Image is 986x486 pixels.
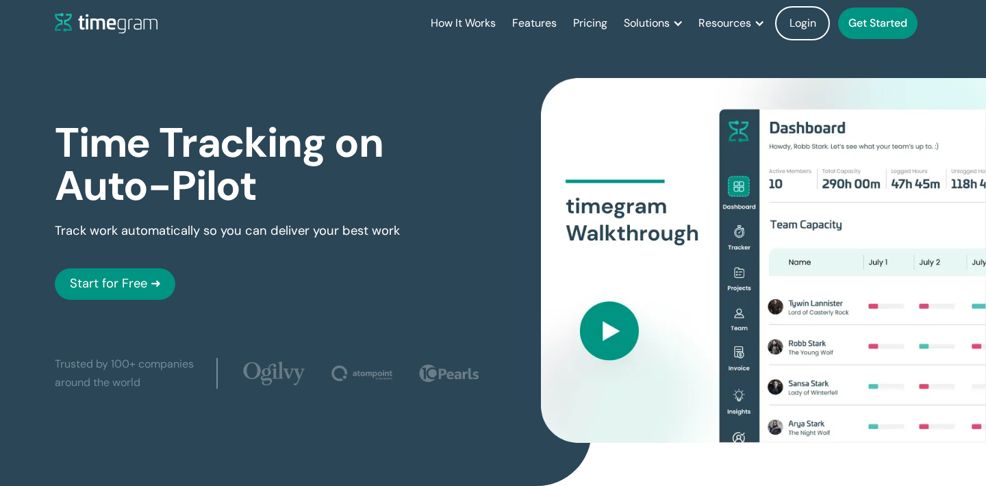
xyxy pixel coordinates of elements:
[775,6,830,40] a: Login
[838,8,918,39] a: Get Started
[55,268,175,300] a: Start for Free ➜
[624,14,670,33] div: Solutions
[698,14,751,33] div: Resources
[55,121,493,208] h1: Time Tracking on Auto-Pilot
[55,355,204,393] div: Trusted by 100+ companies around the world
[55,222,400,241] p: Track work automatically so you can deliver your best work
